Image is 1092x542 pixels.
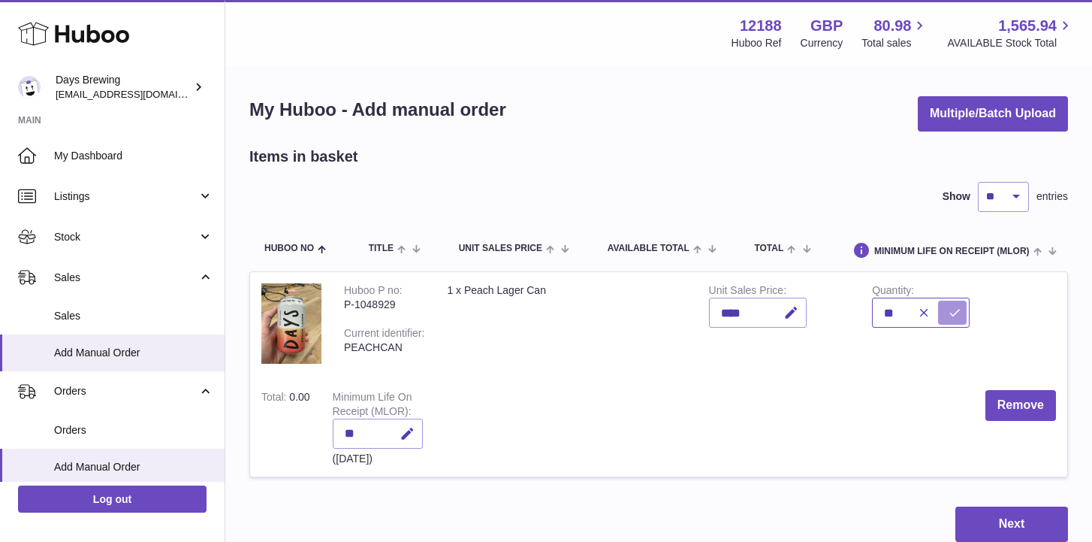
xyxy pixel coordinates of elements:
span: Orders [54,384,198,398]
div: Days Brewing [56,73,191,101]
div: Current identifier [344,327,424,343]
a: 80.98 Total sales [861,16,928,50]
span: [EMAIL_ADDRESS][DOMAIN_NAME] [56,88,221,100]
span: Title [369,244,394,253]
span: AVAILABLE Total [608,244,689,253]
h2: Items in basket [249,147,358,167]
div: Huboo Ref [732,36,782,50]
div: P-1048929 [344,298,424,312]
span: 80.98 [873,16,911,36]
span: Total [754,244,783,253]
span: Minimum Life On Receipt (MLOR) [874,247,1030,256]
span: Add Manual Order [54,346,213,360]
span: Add Manual Order [54,460,213,474]
td: 1 x Peach Lager Can [436,272,697,379]
span: Sales [54,309,213,323]
span: Huboo no [264,244,314,253]
button: Remove [985,390,1056,421]
label: Show [943,189,970,204]
label: Total [261,391,289,407]
span: Orders [54,423,213,438]
span: Unit Sales Price [459,244,542,253]
span: Stock [54,230,198,244]
label: Minimum Life On Receipt (MLOR) [333,391,412,421]
h1: My Huboo - Add manual order [249,98,506,122]
span: 0.00 [289,391,309,403]
label: Quantity [872,284,914,300]
span: AVAILABLE Stock Total [947,36,1074,50]
div: Currency [801,36,843,50]
span: 1,565.94 [998,16,1057,36]
button: Multiple/Batch Upload [918,96,1068,132]
label: Unit Sales Price [709,284,786,300]
a: 1,565.94 AVAILABLE Stock Total [947,16,1074,50]
span: entries [1036,189,1068,204]
span: Listings [54,189,198,204]
img: helena@daysbrewing.com [18,76,41,98]
div: ([DATE]) [333,452,423,466]
button: Next [955,507,1068,542]
img: 1 x Peach Lager Can [261,283,321,364]
a: Log out [18,486,207,513]
span: Sales [54,271,198,285]
div: PEACHCAN [344,341,424,355]
span: Total sales [861,36,928,50]
strong: 12188 [740,16,782,36]
div: Huboo P no [344,284,403,300]
span: My Dashboard [54,149,213,163]
strong: GBP [810,16,843,36]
